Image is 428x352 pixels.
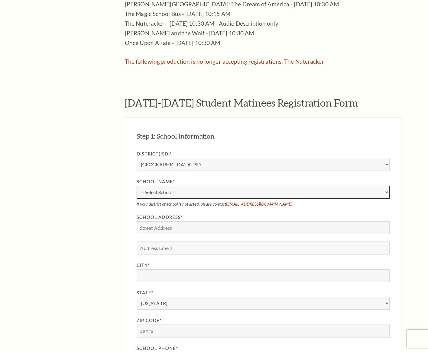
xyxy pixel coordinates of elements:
label: District(ISD)* [137,150,390,158]
label: School Name* [137,178,390,186]
a: [EMAIL_ADDRESS][DOMAIN_NAME] [226,201,292,206]
h3: Step 1: School Information [137,132,215,141]
input: Address Line 2 [137,242,390,254]
label: City* [137,262,390,269]
h2: [DATE]-[DATE] Student Matinees Registration Form [125,97,401,109]
input: ##### [137,325,390,338]
label: School Address* [137,214,390,221]
span: The following production is no longer accepting registrations: The Nutcracker [125,58,324,65]
p: If your district or school is not listed, please contact [137,201,390,206]
label: State* [137,289,390,297]
label: Zip Code* [137,317,390,325]
input: Street Address [137,221,390,234]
